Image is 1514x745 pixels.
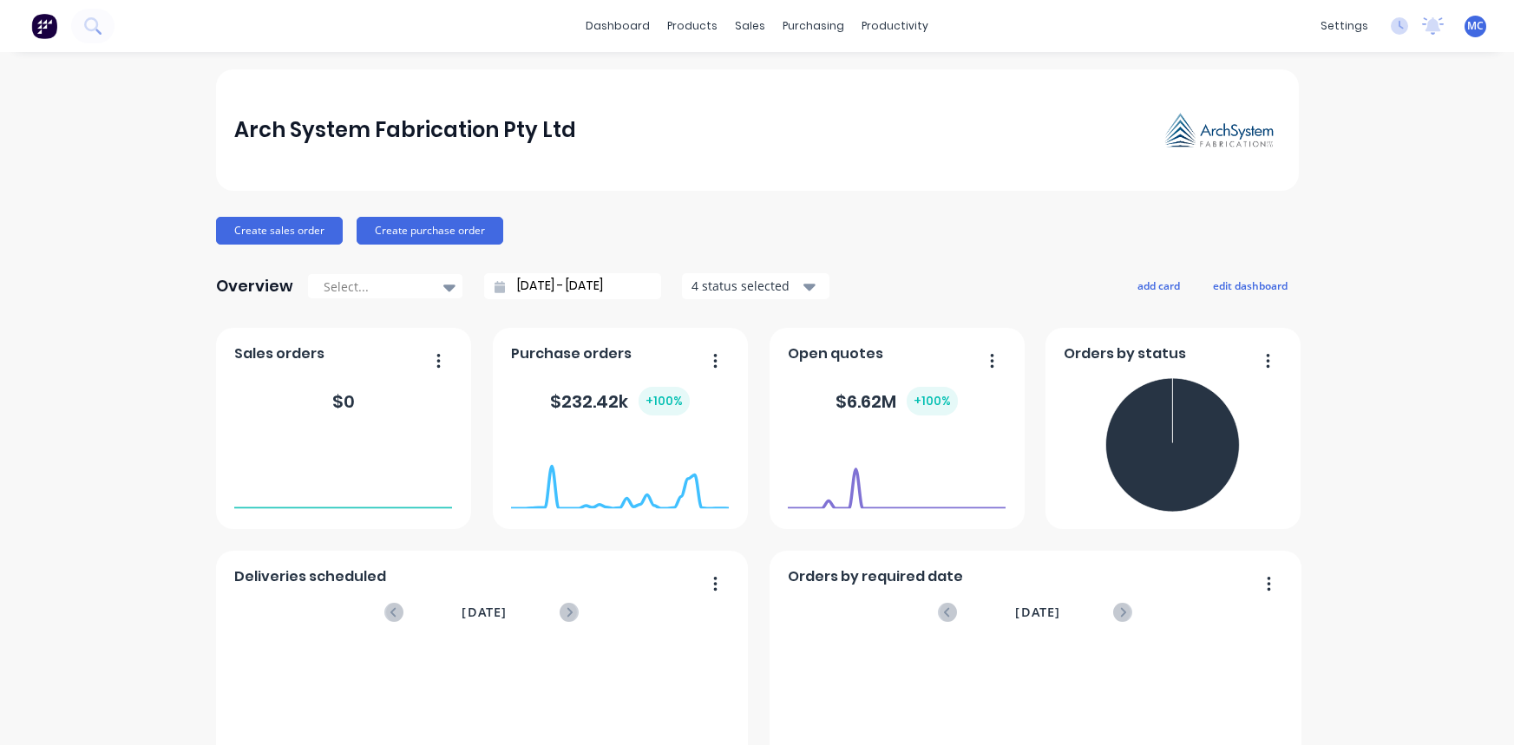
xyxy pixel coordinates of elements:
[1158,108,1280,154] img: Arch System Fabrication Pty Ltd
[31,13,57,39] img: Factory
[234,343,324,364] span: Sales orders
[216,269,293,304] div: Overview
[726,13,774,39] div: sales
[788,343,883,364] span: Open quotes
[659,13,726,39] div: products
[682,273,829,299] button: 4 status selected
[907,387,958,415] div: + 100 %
[774,13,853,39] div: purchasing
[462,603,507,622] span: [DATE]
[216,217,343,245] button: Create sales order
[853,13,937,39] div: productivity
[639,387,690,415] div: + 100 %
[691,277,801,295] div: 4 status selected
[511,343,632,364] span: Purchase orders
[836,387,958,415] div: $ 6.62M
[577,13,659,39] a: dashboard
[550,387,690,415] div: $ 232.42k
[1126,274,1191,297] button: add card
[1202,274,1299,297] button: edit dashboard
[788,566,963,587] span: Orders by required date
[357,217,503,245] button: Create purchase order
[1064,343,1186,364] span: Orders by status
[332,389,355,415] div: $ 0
[234,113,576,147] div: Arch System Fabrication Pty Ltd
[1312,13,1377,39] div: settings
[1015,603,1060,622] span: [DATE]
[1467,18,1484,34] span: MC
